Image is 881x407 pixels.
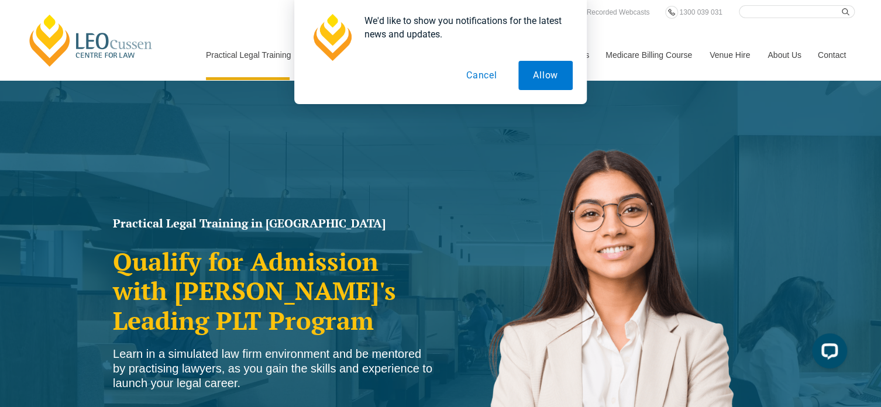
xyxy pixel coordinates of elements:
[113,218,435,229] h1: Practical Legal Training in [GEOGRAPHIC_DATA]
[113,347,435,391] div: Learn in a simulated law firm environment and be mentored by practising lawyers, as you gain the ...
[113,247,435,335] h2: Qualify for Admission with [PERSON_NAME]'s Leading PLT Program
[308,14,355,61] img: notification icon
[452,61,512,90] button: Cancel
[518,61,573,90] button: Allow
[803,329,852,378] iframe: LiveChat chat widget
[355,14,573,41] div: We'd like to show you notifications for the latest news and updates.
